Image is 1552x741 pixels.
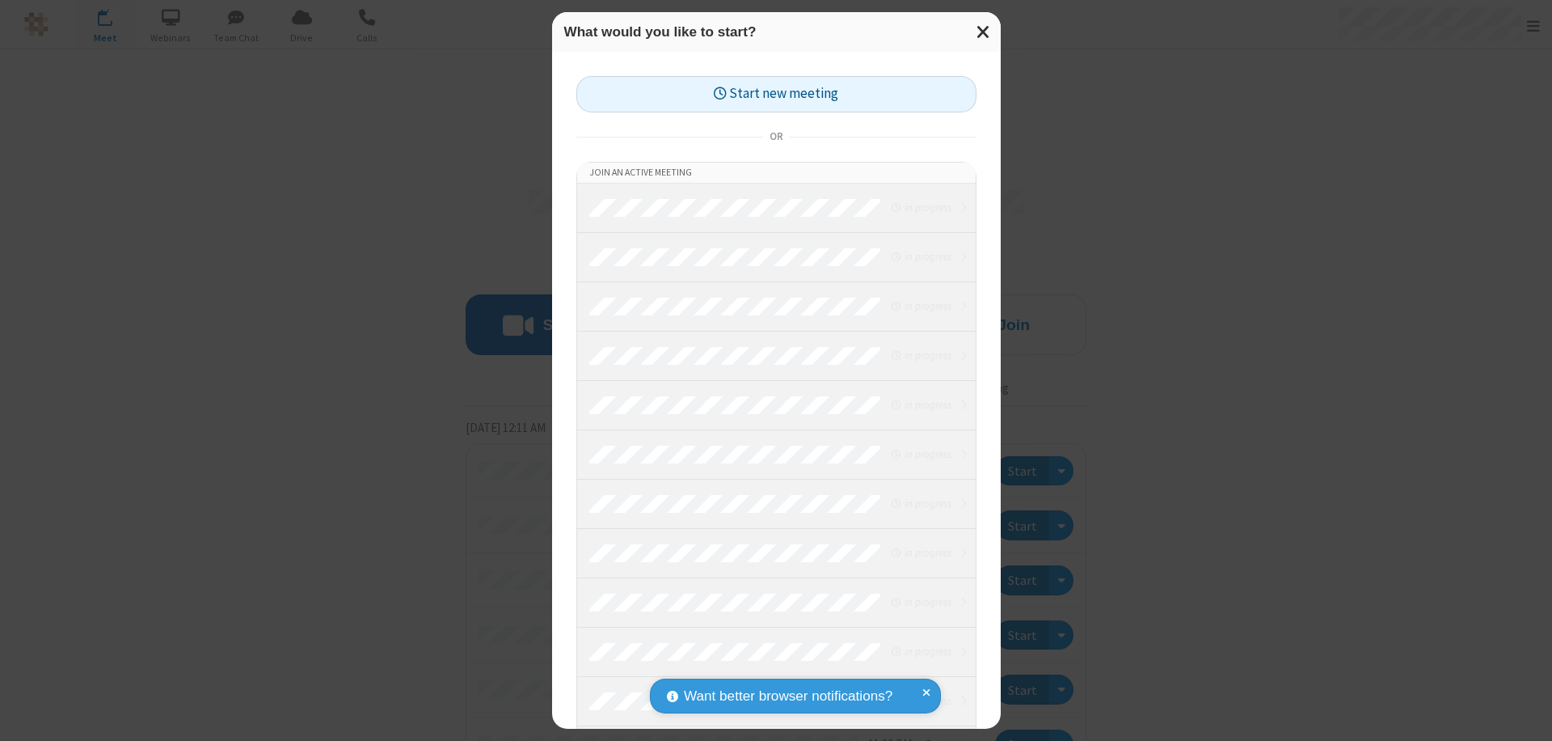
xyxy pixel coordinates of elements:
em: in progress [892,397,951,413]
button: Start new meeting [576,76,976,112]
em: in progress [892,447,951,462]
em: in progress [892,644,951,659]
em: in progress [892,595,951,610]
em: in progress [892,249,951,265]
em: in progress [892,545,951,561]
em: in progress [892,200,951,215]
em: in progress [892,496,951,511]
em: in progress [892,348,951,363]
em: in progress [892,299,951,314]
span: Want better browser notifications? [684,686,892,707]
button: Close modal [967,12,1001,52]
li: Join an active meeting [577,163,976,184]
span: or [763,125,789,148]
h3: What would you like to start? [564,24,989,40]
